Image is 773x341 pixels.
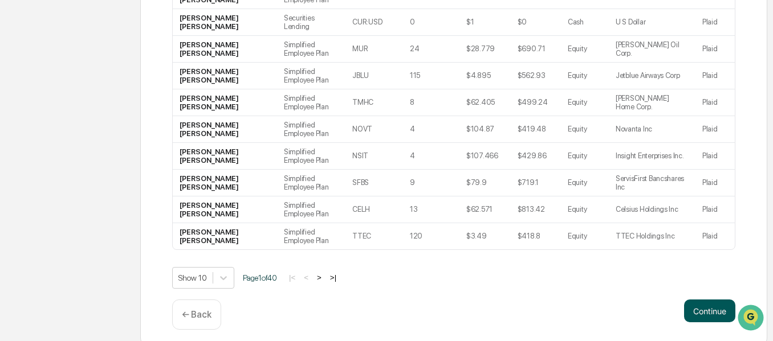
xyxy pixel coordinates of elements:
[11,87,32,108] img: 1746055101610-c473b297-6a78-478c-a979-82029cc54cd1
[459,143,511,170] td: $107.466
[403,223,459,249] td: 120
[173,63,277,89] td: [PERSON_NAME] [PERSON_NAME]
[609,143,695,170] td: Insight Enterprises Inc.
[173,170,277,196] td: [PERSON_NAME] [PERSON_NAME]
[345,116,403,143] td: NOVT
[80,192,138,202] a: Powered byPylon
[345,9,403,36] td: CUR:USD
[23,143,74,155] span: Preclearance
[7,161,76,181] a: 🔎Data Lookup
[695,196,735,223] td: Plaid
[609,89,695,116] td: [PERSON_NAME] Home Corp.
[695,143,735,170] td: Plaid
[511,170,561,196] td: $719.1
[609,196,695,223] td: Celsius Holdings Inc
[511,116,561,143] td: $419.48
[277,170,345,196] td: Simplified Employee Plan
[459,196,511,223] td: $62.571
[277,89,345,116] td: Simplified Employee Plan
[459,63,511,89] td: $4.895
[11,145,21,154] div: 🖐️
[459,89,511,116] td: $62.405
[511,143,561,170] td: $429.86
[39,98,144,108] div: We're available if you need us!
[173,116,277,143] td: [PERSON_NAME] [PERSON_NAME]
[737,303,767,334] iframe: Open customer support
[277,63,345,89] td: Simplified Employee Plan
[695,89,735,116] td: Plaid
[403,143,459,170] td: 4
[695,223,735,249] td: Plaid
[173,223,277,249] td: [PERSON_NAME] [PERSON_NAME]
[561,170,609,196] td: Equity
[182,309,211,320] p: ← Back
[11,166,21,175] div: 🔎
[173,36,277,63] td: [PERSON_NAME] [PERSON_NAME]
[345,36,403,63] td: MUR
[561,196,609,223] td: Equity
[94,143,141,155] span: Attestations
[345,196,403,223] td: CELH
[403,36,459,63] td: 24
[459,116,511,143] td: $104.87
[173,143,277,170] td: [PERSON_NAME] [PERSON_NAME]
[511,89,561,116] td: $499.24
[695,36,735,63] td: Plaid
[23,165,72,176] span: Data Lookup
[609,36,695,63] td: [PERSON_NAME] Oil Corp.
[609,63,695,89] td: Jetblue Airways Corp
[403,63,459,89] td: 115
[511,9,561,36] td: $0
[277,36,345,63] td: Simplified Employee Plan
[609,9,695,36] td: U S Dollar
[173,9,277,36] td: [PERSON_NAME] [PERSON_NAME]
[345,63,403,89] td: JBLU
[609,223,695,249] td: TTEC Holdings Inc
[403,196,459,223] td: 13
[511,36,561,63] td: $690.71
[561,143,609,170] td: Equity
[78,139,146,159] a: 🗄️Attestations
[173,196,277,223] td: [PERSON_NAME] [PERSON_NAME]
[561,116,609,143] td: Equity
[345,89,403,116] td: TMHC
[609,116,695,143] td: Novanta Inc
[11,24,208,42] p: How can we help?
[345,170,403,196] td: SFBS
[695,116,735,143] td: Plaid
[277,196,345,223] td: Simplified Employee Plan
[695,9,735,36] td: Plaid
[459,223,511,249] td: $3.49
[300,273,312,282] button: <
[113,193,138,202] span: Pylon
[327,273,340,282] button: >|
[277,223,345,249] td: Simplified Employee Plan
[511,63,561,89] td: $562.93
[511,196,561,223] td: $813.42
[403,116,459,143] td: 4
[277,143,345,170] td: Simplified Employee Plan
[561,9,609,36] td: Cash
[561,36,609,63] td: Equity
[345,223,403,249] td: TTEC
[403,89,459,116] td: 8
[695,170,735,196] td: Plaid
[561,63,609,89] td: Equity
[83,145,92,154] div: 🗄️
[194,91,208,104] button: Start new chat
[286,273,299,282] button: |<
[277,9,345,36] td: Securities Lending
[459,170,511,196] td: $79.9
[684,299,735,322] button: Continue
[459,9,511,36] td: $1
[173,89,277,116] td: [PERSON_NAME] [PERSON_NAME]
[403,9,459,36] td: 0
[609,170,695,196] td: ServisFirst Bancshares Inc
[314,273,325,282] button: >
[561,89,609,116] td: Equity
[277,116,345,143] td: Simplified Employee Plan
[511,223,561,249] td: $418.8
[243,273,277,282] span: Page 1 of 40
